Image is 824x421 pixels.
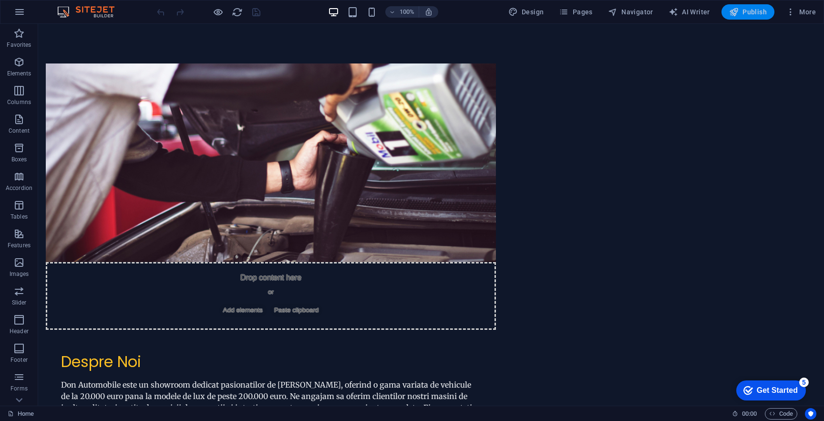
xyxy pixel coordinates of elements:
span: 00 00 [742,408,757,420]
p: Slider [12,299,27,306]
div: Design (Ctrl+Alt+Y) [505,4,548,20]
i: Reload page [232,7,243,18]
span: Paste clipboard [232,280,285,293]
span: Design [508,7,544,17]
p: Boxes [11,156,27,163]
button: reload [231,6,243,18]
div: Get Started [28,11,69,19]
button: 100% [385,6,419,18]
p: Accordion [6,184,32,192]
button: More [782,4,820,20]
p: Favorites [7,41,31,49]
p: Images [10,270,29,278]
button: Click here to leave preview mode and continue editing [212,6,224,18]
span: More [786,7,816,17]
p: Content [9,127,30,135]
span: Pages [559,7,592,17]
button: Usercentrics [805,408,816,420]
p: Header [10,327,29,335]
button: Publish [721,4,774,20]
p: Forms [10,385,28,392]
span: : [749,410,750,417]
p: Columns [7,98,31,106]
span: Publish [729,7,767,17]
button: Pages [555,4,596,20]
p: Elements [7,70,31,77]
p: Tables [10,213,28,221]
i: On resize automatically adjust zoom level to fit chosen device. [424,8,433,16]
button: AI Writer [665,4,714,20]
button: Code [765,408,797,420]
span: AI Writer [669,7,710,17]
h6: 100% [400,6,415,18]
p: Footer [10,356,28,364]
span: Navigator [608,7,653,17]
h6: Session time [732,408,757,420]
button: Navigator [604,4,657,20]
div: 5 [71,2,80,11]
button: Design [505,4,548,20]
span: Add elements [181,280,228,293]
div: Drop content here [8,238,458,306]
img: Editor Logo [55,6,126,18]
span: Code [769,408,793,420]
p: Features [8,242,31,249]
div: Get Started 5 items remaining, 0% complete [8,5,77,25]
a: Click to cancel selection. Double-click to open Pages [8,408,34,420]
